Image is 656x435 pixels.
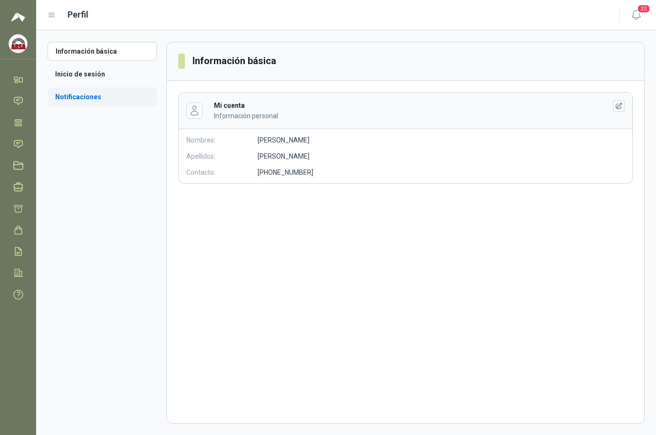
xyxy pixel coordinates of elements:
[637,4,650,13] span: 20
[9,35,27,53] img: Company Logo
[193,54,277,68] h3: Información básica
[258,135,309,145] p: [PERSON_NAME]
[186,167,258,178] p: Contacto:
[11,11,25,23] img: Logo peakr
[214,102,245,109] b: Mi cuenta
[48,65,157,84] a: Inicio de sesión
[186,135,258,145] p: Nombres:
[214,111,591,121] p: Información personal
[258,167,313,178] p: [PHONE_NUMBER]
[68,8,88,21] h1: Perfil
[186,151,258,161] p: Apellidos:
[48,42,157,61] a: Información básica
[48,87,157,106] a: Notificaciones
[258,151,309,161] p: [PERSON_NAME]
[627,7,645,24] button: 20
